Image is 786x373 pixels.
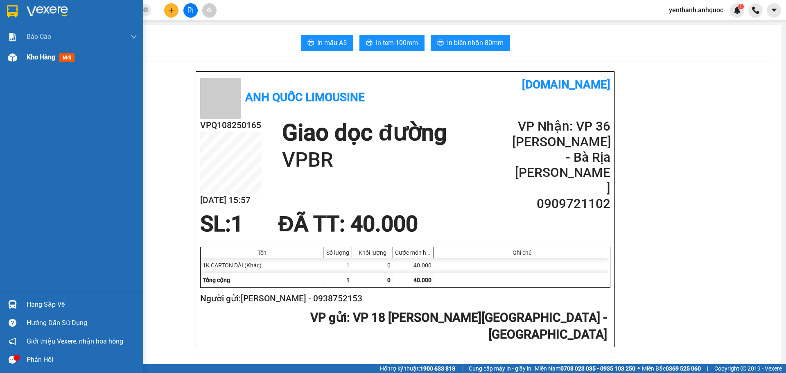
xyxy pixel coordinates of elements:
span: Báo cáo [27,32,51,42]
span: ⚪️ [637,367,640,370]
b: [DOMAIN_NAME] [522,78,610,91]
h2: VPQ108250165 [200,119,262,132]
b: Anh Quốc Limousine [245,90,365,104]
span: aim [206,7,212,13]
div: VP 18 [PERSON_NAME][GEOGRAPHIC_DATA] - [GEOGRAPHIC_DATA] [7,7,90,56]
div: Ghi chú [436,249,608,256]
div: 1 [323,258,352,273]
h2: [DATE] 15:57 [200,194,262,207]
button: printerIn mẫu A5 [301,35,353,51]
span: ĐÃ TT : 40.000 [278,211,418,237]
span: Cung cấp máy in - giấy in: [469,364,533,373]
div: 40.000 [393,258,434,273]
span: 0 [387,277,391,283]
button: printerIn tem 100mm [359,35,425,51]
span: Giới thiệu Vexere, nhận hoa hồng [27,336,123,346]
div: Tên [203,249,321,256]
div: Khối lượng [354,249,391,256]
span: Miền Nam [535,364,635,373]
div: Phản hồi [27,354,137,366]
div: Số lượng [325,249,350,256]
span: printer [366,39,373,47]
div: Hướng dẫn sử dụng [27,317,137,329]
strong: 1900 633 818 [420,365,455,372]
div: 0909721102 [96,46,162,58]
img: warehouse-icon [8,300,17,309]
span: 1 [739,4,742,9]
h2: Người gửi: [PERSON_NAME] - 0938752153 [200,292,607,305]
span: 1 [346,277,350,283]
sup: 1 [738,4,744,9]
span: Tổng cộng [203,277,230,283]
span: Gửi: [7,8,20,16]
span: VP gửi [310,310,347,325]
span: notification [9,337,16,345]
span: printer [437,39,444,47]
span: Nhận: [96,8,115,16]
strong: 0708 023 035 - 0935 103 250 [560,365,635,372]
div: VP 36 [PERSON_NAME] - Bà Rịa [96,7,162,36]
span: VPBR [108,58,139,72]
span: SL: [200,211,231,237]
div: 1K CARTON DÀI (Khác) [201,258,323,273]
span: Hỗ trợ kỹ thuật: [380,364,455,373]
img: icon-new-feature [734,7,741,14]
h2: VP Nhận: VP 36 [PERSON_NAME] - Bà Rịa [512,119,610,165]
span: caret-down [770,7,778,14]
span: mới [59,53,75,62]
img: solution-icon [8,33,17,41]
span: 1 [231,211,243,237]
span: In mẫu A5 [317,38,347,48]
span: 40.000 [413,277,431,283]
img: logo-vxr [7,5,18,18]
div: Hàng sắp về [27,298,137,311]
button: caret-down [767,3,781,18]
button: aim [202,3,217,18]
div: 0 [352,258,393,273]
div: [PERSON_NAME] [96,36,162,46]
h2: [PERSON_NAME] [512,165,610,196]
h1: Giao dọc đường [282,119,447,147]
img: phone-icon [752,7,759,14]
div: [PERSON_NAME] [7,56,90,66]
span: In biên nhận 80mm [447,38,504,48]
span: Miền Bắc [642,364,701,373]
span: Kho hàng [27,53,55,61]
span: file-add [187,7,193,13]
span: | [461,364,463,373]
button: printerIn biên nhận 80mm [431,35,510,51]
span: copyright [741,366,746,371]
button: plus [164,3,178,18]
span: yenthanh.anhquoc [662,5,730,15]
span: In tem 100mm [376,38,418,48]
h2: : VP 18 [PERSON_NAME][GEOGRAPHIC_DATA] - [GEOGRAPHIC_DATA] [200,310,607,343]
h1: VPBR [282,147,447,173]
img: warehouse-icon [8,53,17,62]
span: close-circle [143,7,148,12]
span: close-circle [143,7,148,14]
span: down [131,34,137,40]
button: file-add [183,3,198,18]
div: Cước món hàng [395,249,431,256]
h2: 0909721102 [512,196,610,212]
span: question-circle [9,319,16,327]
strong: 0369 525 060 [666,365,701,372]
span: | [707,364,708,373]
span: printer [307,39,314,47]
span: plus [169,7,174,13]
span: message [9,356,16,364]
